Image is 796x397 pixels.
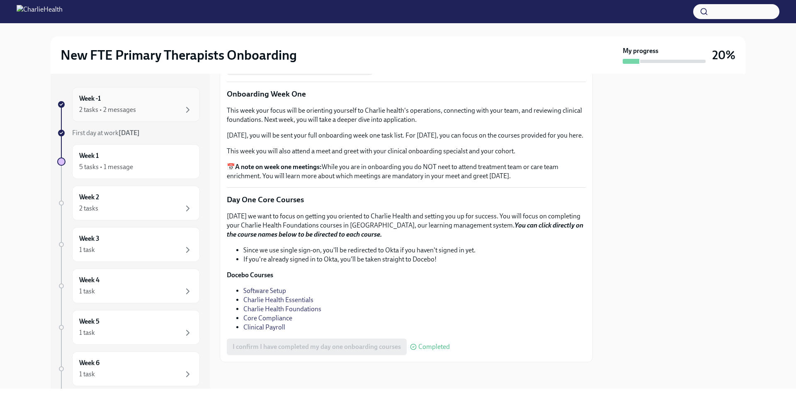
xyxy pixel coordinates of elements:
a: Charlie Health Foundations [243,305,321,313]
a: First day at work[DATE] [57,128,200,138]
a: Week 15 tasks • 1 message [57,144,200,179]
h6: Week 3 [79,234,99,243]
li: If you're already signed in to Okta, you'll be taken straight to Docebo! [243,255,586,264]
h6: Week 1 [79,151,99,160]
h6: Week 4 [79,276,99,285]
div: 2 tasks • 2 messages [79,105,136,114]
div: 1 task [79,287,95,296]
h6: Week 2 [79,193,99,202]
strong: You can click directly on the course names below to be directed to each course. [227,221,583,238]
a: Week 51 task [57,310,200,345]
div: 1 task [79,370,95,379]
strong: Docebo Courses [227,271,273,279]
a: Week 31 task [57,227,200,262]
a: Week 41 task [57,269,200,303]
a: Week 22 tasks [57,186,200,220]
strong: My progress [623,46,658,56]
a: Charlie Health Essentials [243,296,313,304]
a: Software Setup [243,287,286,295]
strong: [DATE] [119,129,140,137]
p: [DATE], you will be sent your full onboarding week one task list. For [DATE], you can focus on th... [227,131,586,140]
a: Clinical Payroll [243,323,285,331]
div: 1 task [79,328,95,337]
li: Since we use single sign-on, you'll be redirected to Okta if you haven't signed in yet. [243,246,586,255]
p: Onboarding Week One [227,89,586,99]
a: Week 61 task [57,351,200,386]
strong: A note on week one meetings: [235,163,322,171]
p: This week your focus will be orienting yourself to Charlie health's operations, connecting with y... [227,106,586,124]
span: First day at work [72,129,140,137]
h3: 20% [712,48,735,63]
p: 📅 While you are in onboarding you do NOT neet to attend treatment team or care team enrichment. Y... [227,162,586,181]
img: CharlieHealth [17,5,63,18]
span: Completed [418,344,450,350]
p: Day One Core Courses [227,194,586,205]
h6: Week 6 [79,358,99,368]
h6: Week -1 [79,94,101,103]
div: 5 tasks • 1 message [79,162,133,172]
h2: New FTE Primary Therapists Onboarding [61,47,297,63]
p: This week you will also attend a meet and greet with your clinical onboarding specialst and your ... [227,147,586,156]
div: 2 tasks [79,204,98,213]
p: [DATE] we want to focus on getting you oriented to Charlie Health and setting you up for success.... [227,212,586,239]
a: Week -12 tasks • 2 messages [57,87,200,122]
div: 1 task [79,245,95,254]
a: Core Compliance [243,314,292,322]
h6: Week 5 [79,317,99,326]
